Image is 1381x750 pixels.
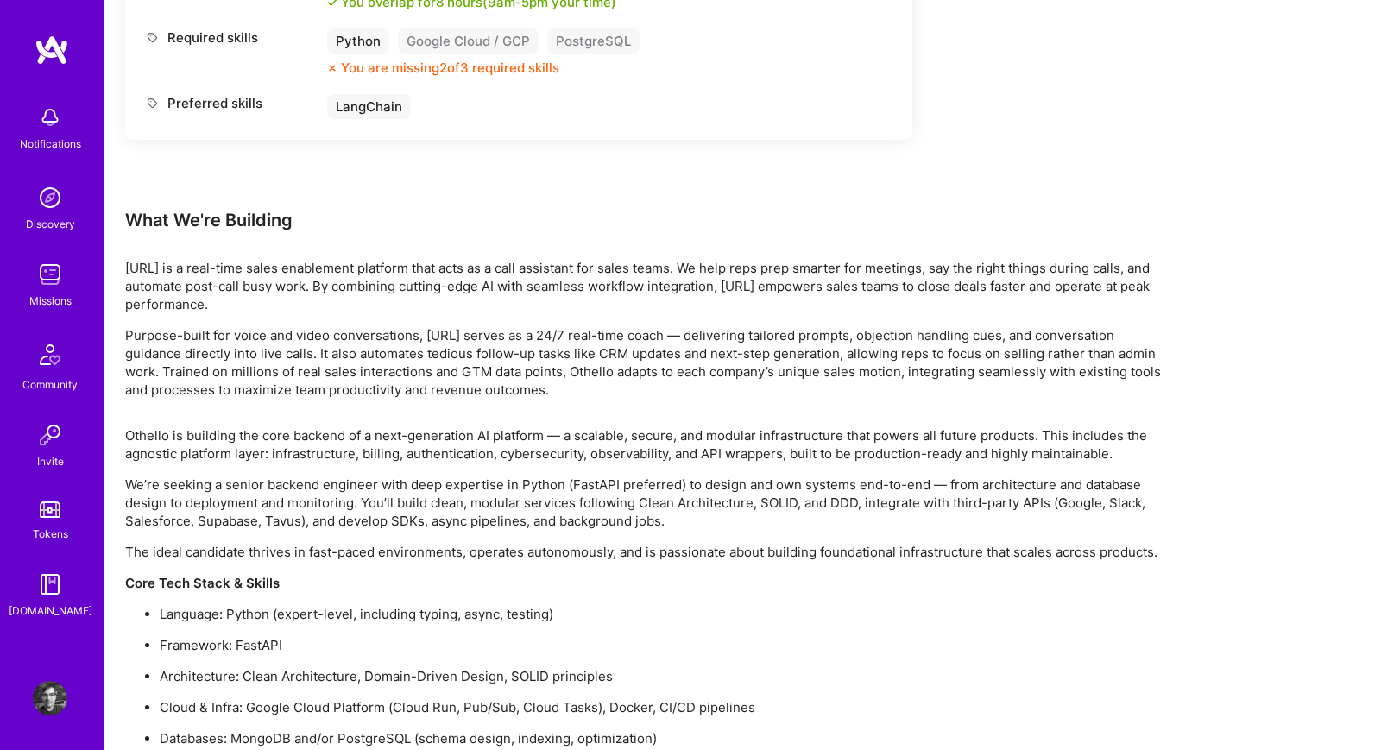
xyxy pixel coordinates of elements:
img: bell [33,100,67,135]
div: Python [327,28,389,54]
img: discovery [33,180,67,215]
div: Preferred skills [146,94,318,112]
div: Tokens [33,525,68,543]
i: icon Tag [146,31,159,44]
div: Discovery [26,215,75,233]
img: teamwork [33,257,67,292]
img: Community [29,334,71,375]
p: Cloud & Infra: Google Cloud Platform (Cloud Run, Pub/Sub, Cloud Tasks), Docker, CI/CD pipelines [160,698,1161,716]
div: Missions [29,292,72,310]
img: guide book [33,567,67,602]
div: Notifications [20,135,81,153]
p: Databases: MongoDB and/or PostgreSQL (schema design, indexing, optimization) [160,729,1161,747]
p: The ideal candidate thrives in fast-paced environments, operates autonomously, and is passionate ... [125,543,1161,561]
p: Purpose-built for voice and video conversations, [URL] serves as a 24/7 real-time coach — deliver... [125,326,1161,399]
i: icon Tag [146,97,159,110]
p: We’re seeking a senior backend engineer with deep expertise in Python (FastAPI preferred) to desi... [125,476,1161,530]
div: PostgreSQL [547,28,640,54]
img: logo [35,35,69,66]
p: [URL] is a real-time sales enablement platform that acts as a call assistant for sales teams. We ... [125,259,1161,313]
strong: Core Tech Stack & Skills [125,575,280,591]
p: Framework: FastAPI [160,636,1161,654]
p: Architecture: Clean Architecture, Domain-Driven Design, SOLID principles [160,667,1161,685]
div: Google Cloud / GCP [398,28,539,54]
img: User Avatar [33,681,67,715]
div: Required skills [146,28,318,47]
div: [DOMAIN_NAME] [9,602,92,620]
div: What We're Building [125,209,1161,231]
div: LangChain [327,94,411,119]
div: You are missing 2 of 3 required skills [341,59,559,77]
img: Invite [33,418,67,452]
p: Othello is building the core backend of a next-generation AI platform — a scalable, secure, and m... [125,426,1161,463]
i: icon CloseOrange [327,63,337,73]
div: Invite [37,452,64,470]
img: tokens [40,501,60,518]
div: Community [22,375,78,394]
a: User Avatar [28,681,72,715]
p: Language: Python (expert-level, including typing, async, testing) [160,605,1161,623]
